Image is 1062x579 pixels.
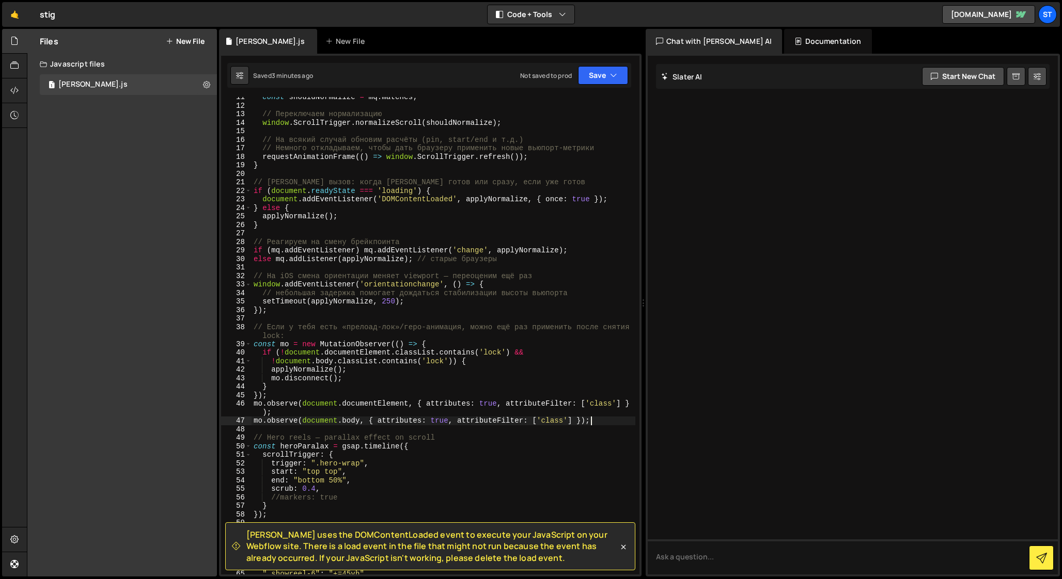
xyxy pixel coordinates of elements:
div: 14 [221,119,252,127]
a: St [1038,5,1057,24]
div: 36 [221,306,252,315]
div: 54 [221,476,252,485]
div: 33 [221,280,252,289]
div: 27 [221,229,252,238]
button: New File [166,37,205,45]
div: 25 [221,212,252,221]
div: 20 [221,170,252,179]
div: 51 [221,451,252,459]
div: 19 [221,161,252,170]
div: 26 [221,221,252,230]
button: Code + Tools [488,5,574,24]
div: 61 [221,536,252,544]
div: 49 [221,433,252,442]
div: Saved [253,71,313,80]
div: [PERSON_NAME].js [58,80,128,89]
button: Save [578,66,628,85]
div: 39 [221,340,252,349]
div: 15 [221,127,252,136]
div: 38 [221,323,252,340]
div: 16026/42920.js [40,74,217,95]
div: 3 minutes ago [272,71,313,80]
div: 17 [221,144,252,153]
div: 55 [221,485,252,493]
div: 12 [221,102,252,110]
div: 63 [221,553,252,561]
div: 23 [221,195,252,204]
div: 37 [221,314,252,323]
div: 28 [221,238,252,247]
div: 58 [221,510,252,519]
div: 44 [221,382,252,391]
div: [PERSON_NAME].js [236,36,305,46]
div: Documentation [784,29,871,54]
a: 🤙 [2,2,27,27]
h2: Files [40,36,58,47]
div: Chat with [PERSON_NAME] AI [646,29,782,54]
div: 13 [221,110,252,119]
div: 65 [221,570,252,578]
div: 35 [221,297,252,306]
div: 64 [221,561,252,570]
a: [DOMAIN_NAME] [942,5,1035,24]
div: Javascript files [27,54,217,74]
div: 50 [221,442,252,451]
div: 18 [221,153,252,162]
div: 59 [221,519,252,527]
div: 57 [221,502,252,510]
div: 34 [221,289,252,298]
div: 24 [221,204,252,213]
div: 62 [221,544,252,553]
div: 45 [221,391,252,400]
div: 30 [221,255,252,264]
div: 56 [221,493,252,502]
div: 46 [221,399,252,416]
div: New File [325,36,369,46]
span: 1 [49,82,55,90]
div: 42 [221,365,252,374]
h2: Slater AI [661,72,702,82]
div: 48 [221,425,252,434]
div: 22 [221,187,252,196]
div: 21 [221,178,252,187]
div: 43 [221,374,252,383]
div: 16 [221,136,252,144]
span: [PERSON_NAME] uses the DOMContentLoaded event to execute your JavaScript on your Webflow site. Th... [246,529,618,564]
div: 11 [221,93,252,102]
div: stig [40,8,56,21]
div: 52 [221,459,252,468]
div: 60 [221,527,252,536]
div: 47 [221,416,252,425]
div: 41 [221,357,252,366]
button: Start new chat [922,67,1004,86]
div: 40 [221,348,252,357]
div: 29 [221,246,252,255]
div: 53 [221,468,252,476]
div: 31 [221,263,252,272]
div: 32 [221,272,252,281]
div: Not saved to prod [520,71,572,80]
